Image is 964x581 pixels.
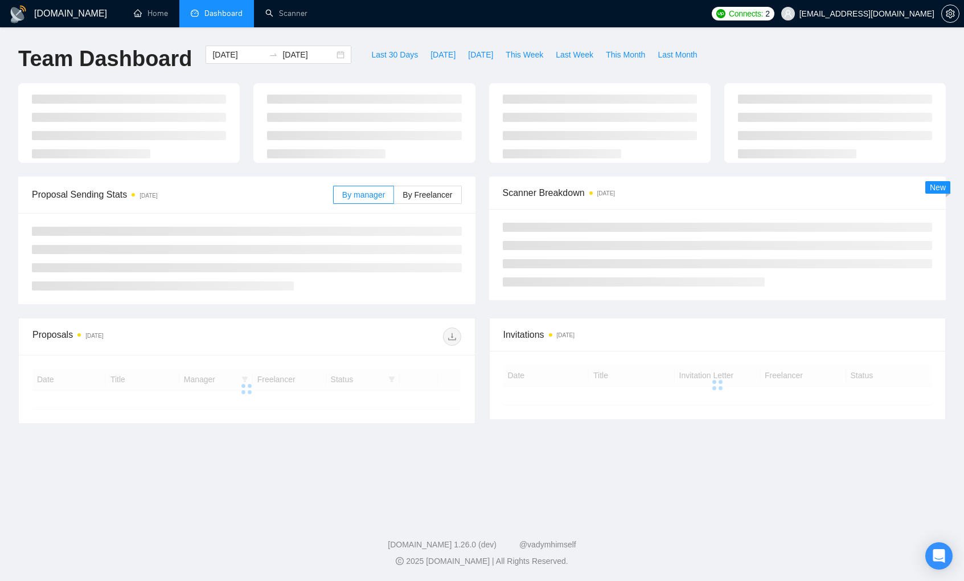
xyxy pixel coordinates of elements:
button: Last Month [651,46,703,64]
button: Last Week [549,46,600,64]
time: [DATE] [140,193,157,199]
span: Last 30 Days [371,48,418,61]
a: setting [941,9,959,18]
img: logo [9,5,27,23]
span: Last Week [556,48,593,61]
span: user [784,10,792,18]
div: Open Intercom Messenger [925,542,953,570]
span: copyright [396,557,404,565]
span: New [930,183,946,192]
span: [DATE] [430,48,456,61]
time: [DATE] [557,332,575,338]
h1: Team Dashboard [18,46,192,72]
span: Dashboard [204,9,243,18]
button: Last 30 Days [365,46,424,64]
button: setting [941,5,959,23]
button: [DATE] [424,46,462,64]
span: Last Month [658,48,697,61]
img: upwork-logo.png [716,9,725,18]
time: [DATE] [597,190,615,197]
span: [DATE] [468,48,493,61]
div: Proposals [32,328,247,346]
button: This Month [600,46,651,64]
span: By manager [342,190,385,199]
a: searchScanner [265,9,307,18]
button: [DATE] [462,46,499,64]
span: dashboard [191,9,199,17]
span: to [269,50,278,59]
div: 2025 [DOMAIN_NAME] | All Rights Reserved. [9,555,955,567]
span: Proposal Sending Stats [32,187,333,202]
span: By Freelancer [403,190,452,199]
span: Invitations [503,328,932,342]
span: swap-right [269,50,278,59]
span: This Week [506,48,543,61]
time: [DATE] [85,333,103,339]
span: 2 [765,7,770,20]
input: End date [282,48,334,61]
span: setting [942,9,959,18]
a: [DOMAIN_NAME] 1.26.0 (dev) [388,540,497,549]
a: homeHome [134,9,168,18]
input: Start date [212,48,264,61]
span: Scanner Breakdown [503,186,933,200]
button: This Week [499,46,549,64]
span: This Month [606,48,645,61]
a: @vadymhimself [519,540,576,549]
span: Connects: [729,7,763,20]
